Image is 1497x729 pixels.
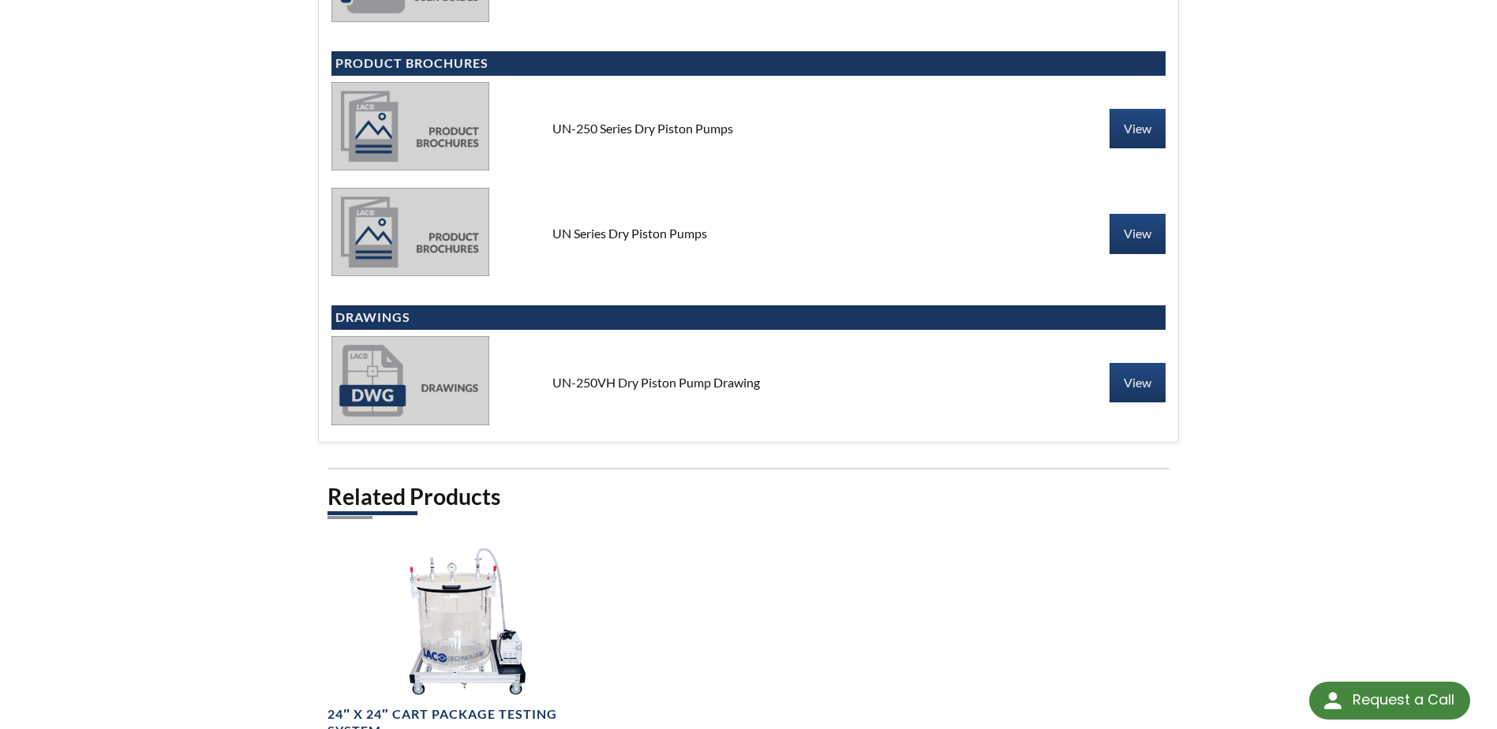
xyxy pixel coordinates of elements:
img: product_brochures-81b49242bb8394b31c113ade466a77c846893fb1009a796a1a03a1a1c57cbc37.jpg [331,188,489,276]
div: UN-250VH Dry Piston Pump Drawing [540,374,956,391]
img: drawings-dbc82c2fa099a12033583e1b2f5f2fc87839638bef2df456352de0ba3a5177af.jpg [331,336,489,424]
h4: Drawings [335,309,1161,326]
div: UN-250 Series Dry Piston Pumps [540,120,956,137]
img: round button [1320,688,1345,713]
img: product_brochures-81b49242bb8394b31c113ade466a77c846893fb1009a796a1a03a1a1c57cbc37.jpg [331,82,489,170]
a: View [1110,214,1166,253]
h2: Related Products [327,482,1169,511]
div: UN Series Dry Piston Pumps [540,225,956,242]
a: View [1110,109,1166,148]
div: Request a Call [1353,682,1454,718]
a: View [1110,363,1166,402]
div: Request a Call [1309,682,1470,720]
h4: Product Brochures [335,55,1161,72]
